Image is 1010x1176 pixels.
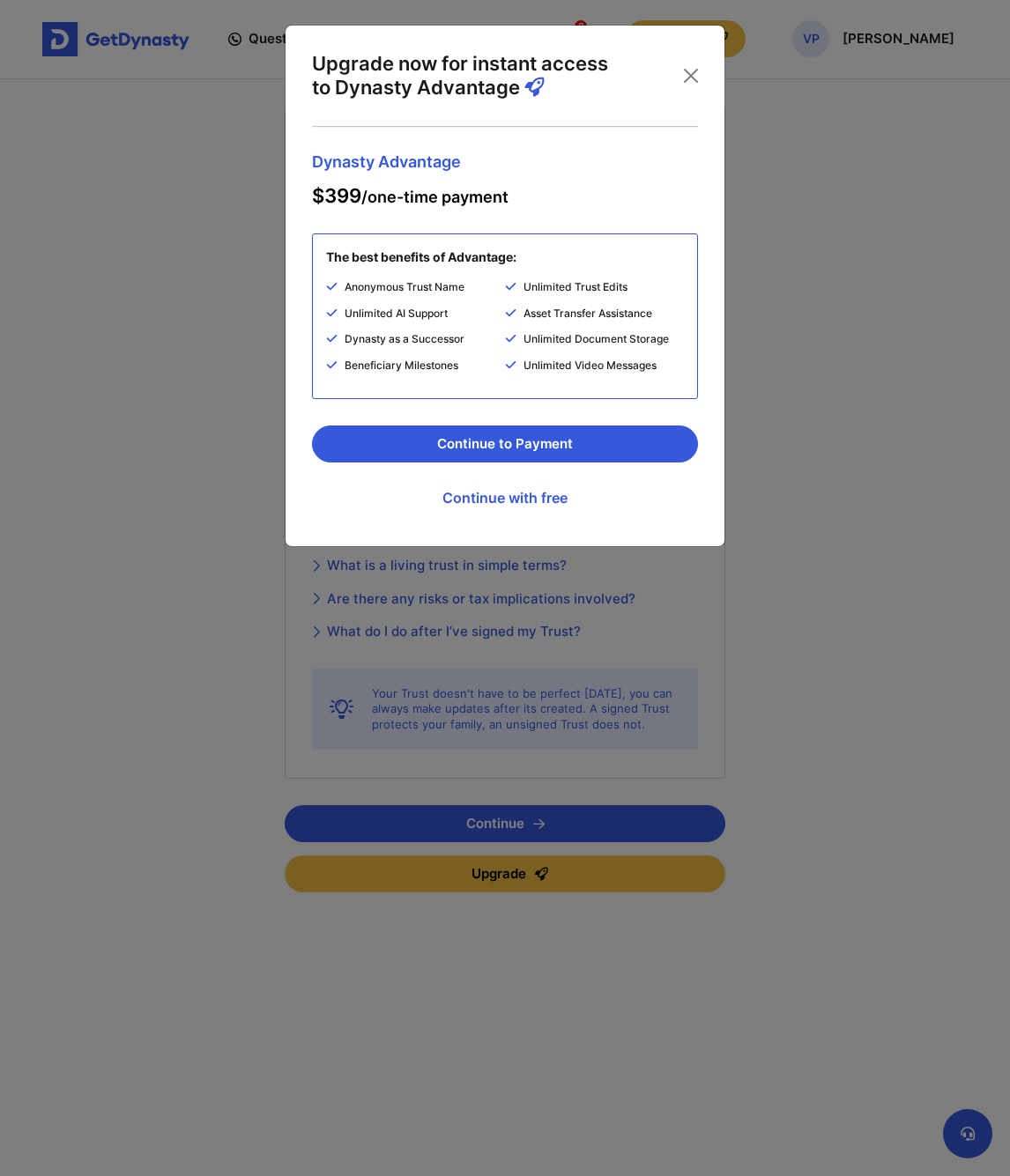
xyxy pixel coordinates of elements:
li: Unlimited Trust Edits [505,278,684,305]
span: /one-time payment [312,184,509,207]
a: Continue with free [312,476,698,520]
span: Dynasty Advantage [312,154,698,171]
button: Close [677,62,705,90]
li: Unlimited Document Storage [505,330,684,357]
li: Asset Transfer Assistance [505,305,684,331]
li: Dynasty as a Successor [326,330,505,357]
p: Upgrade now for instant access to Dynasty Advantage [312,52,620,100]
li: Beneficiary Milestones [326,357,505,385]
p: The best benefits of Advantage: [326,248,516,266]
button: Continue to Payment [312,425,698,462]
span: $399 [312,184,361,207]
li: Unlimited AI Support [326,305,505,331]
li: Unlimited Video Messages [505,357,684,385]
li: Anonymous Trust Name [326,278,505,305]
